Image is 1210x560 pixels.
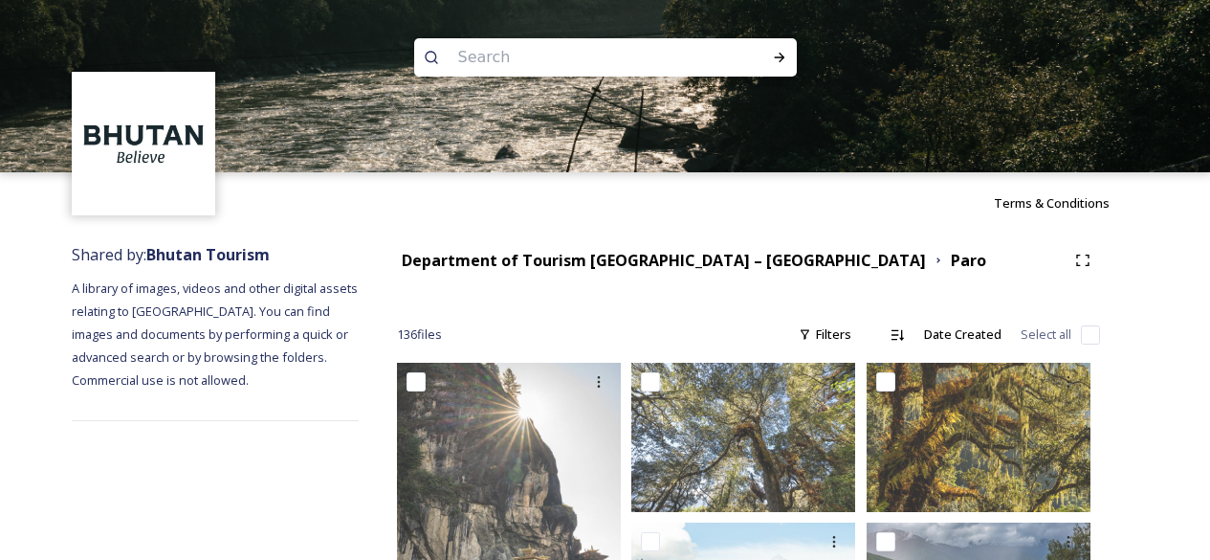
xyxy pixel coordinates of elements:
div: Filters [789,316,861,353]
strong: Bhutan Tourism [146,244,270,265]
strong: Paro [951,250,986,271]
span: 136 file s [397,325,442,344]
strong: Department of Tourism [GEOGRAPHIC_DATA] – [GEOGRAPHIC_DATA] [402,250,926,271]
img: By Marcus Westberg _ Paro _ 2023_26.jpg [867,363,1090,512]
div: Date Created [914,316,1011,353]
img: By Marcus Westberg _ Paro _ 2023_36.jpg [631,363,855,512]
img: BT_Logo_BB_Lockup_CMYK_High%2520Res.jpg [75,75,213,213]
a: Terms & Conditions [994,191,1138,214]
span: Select all [1021,325,1071,344]
span: Shared by: [72,244,270,265]
span: A library of images, videos and other digital assets relating to [GEOGRAPHIC_DATA]. You can find ... [72,280,361,389]
input: Search [449,36,711,78]
span: Terms & Conditions [994,194,1110,212]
